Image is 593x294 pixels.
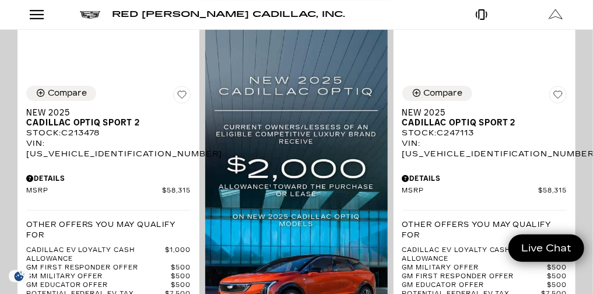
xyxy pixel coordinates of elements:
[402,272,547,281] span: GM First Responder Offer
[402,264,567,272] a: GM Military Offer $500
[26,86,96,101] button: Compare Vehicle
[171,281,191,290] span: $500
[112,9,345,19] span: Red [PERSON_NAME] Cadillac, Inc.
[402,281,567,290] a: GM Educator Offer $500
[402,246,542,264] span: Cadillac EV Loyalty Cash Allowance
[547,272,567,281] span: $500
[402,246,567,264] a: Cadillac EV Loyalty Cash Allowance $1,000
[80,11,100,19] img: Cadillac logo
[26,187,191,195] a: MSRP $58,315
[26,118,182,128] span: Cadillac OPTIQ Sport 2
[402,187,567,195] a: MSRP $58,315
[515,242,577,255] span: Live Chat
[402,138,567,159] div: VIN: [US_VEHICLE_IDENTIFICATION_NUMBER]
[26,173,191,184] div: Pricing Details - New 2025 Cadillac OPTIQ Sport 2
[402,281,547,290] span: GM Educator Offer
[171,264,191,272] span: $500
[402,173,567,184] div: Pricing Details - New 2025 Cadillac OPTIQ Sport 2
[6,270,33,282] img: Opt-Out Icon
[80,6,100,23] a: Cadillac logo
[26,272,171,281] span: GM Military Offer
[112,6,345,23] a: Red [PERSON_NAME] Cadillac, Inc.
[402,272,567,281] a: GM First Responder Offer $500
[402,219,567,240] p: Other Offers You May Qualify For
[163,187,191,195] span: $58,315
[549,86,567,108] button: Save Vehicle
[6,270,33,282] section: Click to Open Cookie Consent Modal
[402,108,567,128] a: New 2025Cadillac OPTIQ Sport 2
[508,235,584,262] a: Live Chat
[547,281,567,290] span: $500
[424,88,463,99] div: Compare
[26,281,191,290] a: GM Educator Offer $500
[166,246,191,264] span: $1,000
[26,219,191,240] p: Other Offers You May Qualify For
[26,272,191,281] a: GM Military Offer $500
[26,264,191,272] a: GM First Responder Offer $500
[26,108,182,118] span: New 2025
[26,264,171,272] span: GM First Responder Offer
[538,187,567,195] span: $58,315
[171,272,191,281] span: $500
[26,138,191,159] div: VIN: [US_VEHICLE_IDENTIFICATION_NUMBER]
[26,128,191,138] div: Stock : C213478
[402,264,547,272] span: GM Military Offer
[402,187,539,195] span: MSRP
[402,108,558,118] span: New 2025
[402,128,567,138] div: Stock : C247113
[26,187,163,195] span: MSRP
[48,88,87,99] div: Compare
[173,86,191,108] button: Save Vehicle
[26,246,166,264] span: Cadillac EV Loyalty Cash Allowance
[402,118,558,128] span: Cadillac OPTIQ Sport 2
[402,86,472,101] button: Compare Vehicle
[547,264,567,272] span: $500
[26,246,191,264] a: Cadillac EV Loyalty Cash Allowance $1,000
[26,281,171,290] span: GM Educator Offer
[26,108,191,128] a: New 2025Cadillac OPTIQ Sport 2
